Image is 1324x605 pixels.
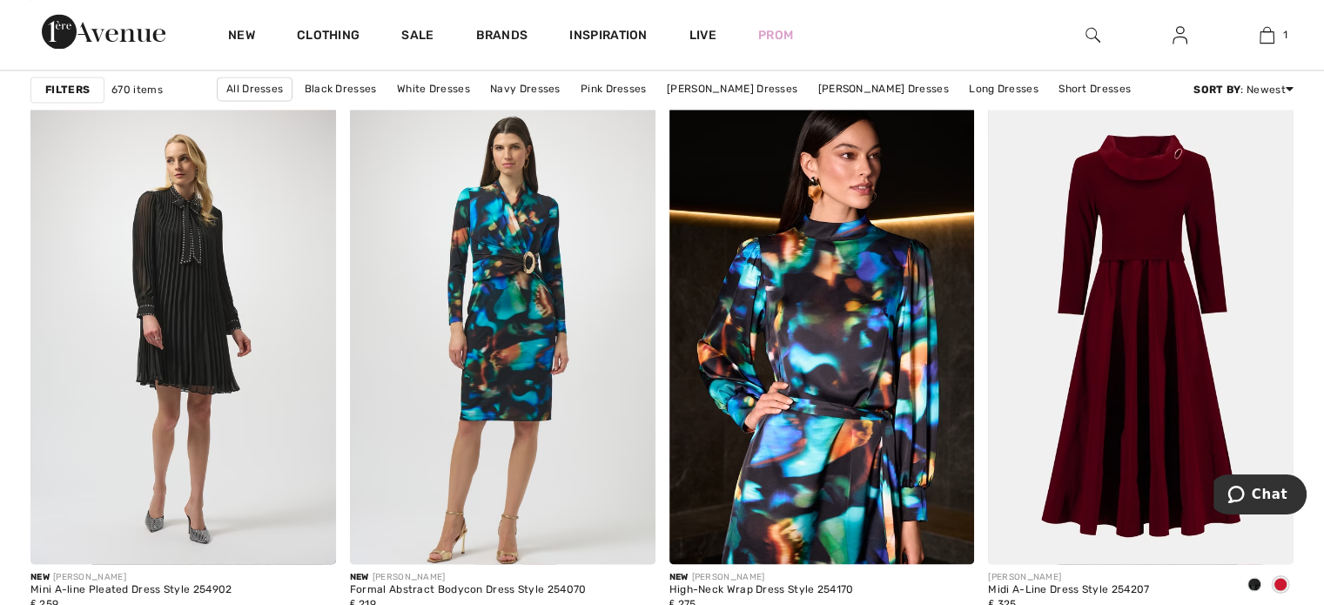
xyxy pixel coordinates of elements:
[476,28,528,46] a: Brands
[960,77,1047,100] a: Long Dresses
[30,571,232,584] div: [PERSON_NAME]
[1173,24,1187,45] img: My Info
[111,82,163,97] span: 670 items
[689,26,716,44] a: Live
[810,77,958,100] a: [PERSON_NAME] Dresses
[988,571,1149,584] div: [PERSON_NAME]
[1193,82,1294,97] div: : Newest
[1050,77,1139,100] a: Short Dresses
[481,77,569,100] a: Navy Dresses
[217,77,292,101] a: All Dresses
[228,28,255,46] a: New
[988,106,1294,564] img: Midi A-Line Dress Style 254207. Black
[669,572,689,582] span: New
[1241,571,1267,600] div: Black
[388,77,479,100] a: White Dresses
[569,28,647,46] span: Inspiration
[669,584,854,596] div: High-Neck Wrap Dress Style 254170
[297,28,360,46] a: Clothing
[350,584,587,596] div: Formal Abstract Bodycon Dress Style 254070
[669,571,854,584] div: [PERSON_NAME]
[401,28,433,46] a: Sale
[1193,84,1240,96] strong: Sort By
[988,584,1149,596] div: Midi A-Line Dress Style 254207
[350,106,655,564] img: Formal Abstract Bodycon Dress Style 254070. Black/Multi
[669,106,975,564] img: High-Neck Wrap Dress Style 254170. Black/Multi
[1283,27,1287,43] span: 1
[30,572,50,582] span: New
[30,106,336,564] img: Mini A-line Pleated Dress Style 254902. Black
[658,77,806,100] a: [PERSON_NAME] Dresses
[1267,571,1294,600] div: Deep cherry
[572,77,655,100] a: Pink Dresses
[1213,474,1307,518] iframe: Opens a widget where you can chat to one of our agents
[45,82,90,97] strong: Filters
[350,572,369,582] span: New
[1159,24,1201,46] a: Sign In
[758,26,793,44] a: Prom
[296,77,386,100] a: Black Dresses
[1260,24,1274,45] img: My Bag
[1224,24,1309,45] a: 1
[1085,24,1100,45] img: search the website
[42,14,165,49] img: 1ère Avenue
[30,584,232,596] div: Mini A-line Pleated Dress Style 254902
[350,571,587,584] div: [PERSON_NAME]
